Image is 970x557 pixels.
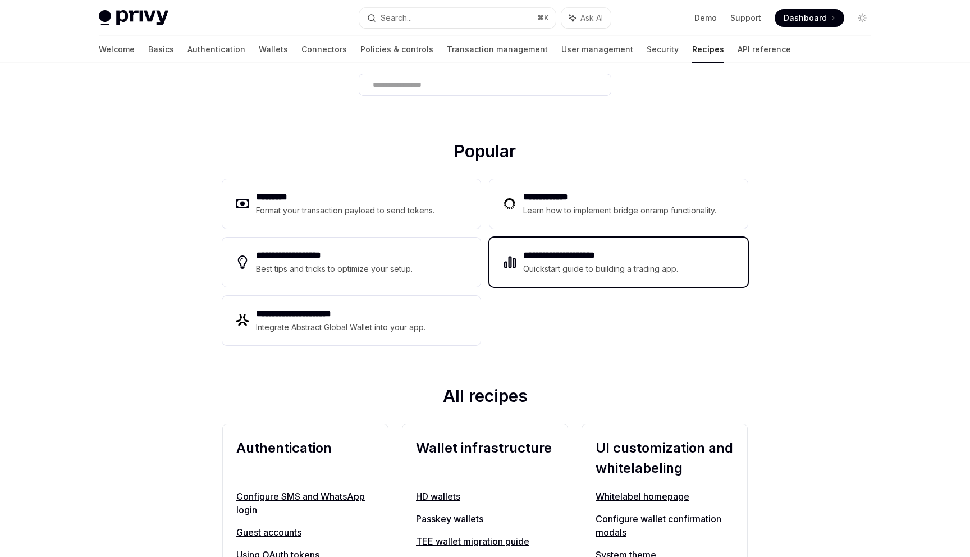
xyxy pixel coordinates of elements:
[256,321,427,334] div: Integrate Abstract Global Wallet into your app.
[596,512,734,539] a: Configure wallet confirmation modals
[416,490,554,503] a: HD wallets
[596,438,734,478] h2: UI customization and whitelabeling
[561,8,611,28] button: Ask AI
[99,36,135,63] a: Welcome
[359,8,556,28] button: Search...⌘K
[416,438,554,478] h2: Wallet infrastructure
[775,9,844,27] a: Dashboard
[236,490,374,517] a: Configure SMS and WhatsApp login
[259,36,288,63] a: Wallets
[784,12,827,24] span: Dashboard
[738,36,791,63] a: API reference
[381,11,412,25] div: Search...
[416,535,554,548] a: TEE wallet migration guide
[647,36,679,63] a: Security
[537,13,549,22] span: ⌘ K
[236,438,374,478] h2: Authentication
[360,36,433,63] a: Policies & controls
[222,141,748,166] h2: Popular
[694,12,717,24] a: Demo
[523,262,679,276] div: Quickstart guide to building a trading app.
[301,36,347,63] a: Connectors
[416,512,554,526] a: Passkey wallets
[692,36,724,63] a: Recipes
[561,36,633,63] a: User management
[256,262,414,276] div: Best tips and tricks to optimize your setup.
[447,36,548,63] a: Transaction management
[236,526,374,539] a: Guest accounts
[148,36,174,63] a: Basics
[489,179,748,229] a: **** **** ***Learn how to implement bridge onramp functionality.
[580,12,603,24] span: Ask AI
[222,179,481,229] a: **** ****Format your transaction payload to send tokens.
[187,36,245,63] a: Authentication
[523,204,720,217] div: Learn how to implement bridge onramp functionality.
[730,12,761,24] a: Support
[596,490,734,503] a: Whitelabel homepage
[853,9,871,27] button: Toggle dark mode
[222,386,748,410] h2: All recipes
[256,204,435,217] div: Format your transaction payload to send tokens.
[99,10,168,26] img: light logo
